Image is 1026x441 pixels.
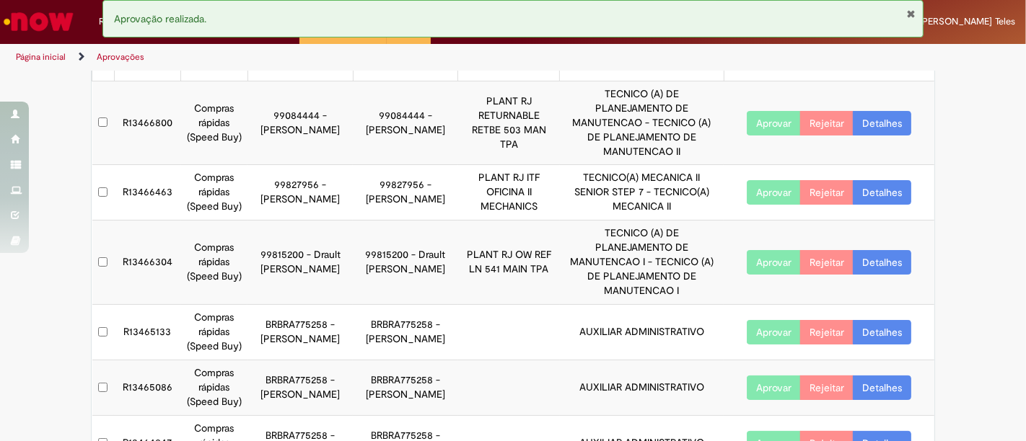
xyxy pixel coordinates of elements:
[560,360,724,416] td: AUXILIAR ADMINISTRATIVO
[458,220,560,305] td: PLANT RJ OW REF LN 541 MAIN TPA
[560,81,724,165] td: TECNICO (A) DE PLANEJAMENTO DE MANUTENCAO - TECNICO (A) DE PLANEJAMENTO DE MANUTENCAO II
[247,165,353,220] td: 99827956 - [PERSON_NAME]
[114,12,206,25] span: Aprovação realizada.
[247,360,353,416] td: BRBRA775258 - [PERSON_NAME]
[181,81,248,165] td: Compras rápidas (Speed Buy)
[458,165,560,220] td: PLANT RJ ITF OFICINA II MECHANICS
[97,51,144,63] a: Aprovações
[800,250,854,275] button: Rejeitar
[800,320,854,344] button: Rejeitar
[560,220,724,305] td: TECNICO (A) DE PLANEJAMENTO DE MANUTENCAO I - TECNICO (A) DE PLANEJAMENTO DE MANUTENCAO I
[181,220,248,305] td: Compras rápidas (Speed Buy)
[800,375,854,400] button: Rejeitar
[853,320,911,344] a: Detalhes
[353,360,458,416] td: BRBRA775258 - [PERSON_NAME]
[458,81,560,165] td: PLANT RJ RETURNABLE RETBE 503 MAN TPA
[114,220,181,305] td: R13466304
[853,250,911,275] a: Detalhes
[800,111,854,135] button: Rejeitar
[247,305,353,360] td: BRBRA775258 - [PERSON_NAME]
[1,7,76,36] img: ServiceNow
[747,111,801,135] button: Aprovar
[181,305,248,360] td: Compras rápidas (Speed Buy)
[906,8,916,19] button: Fechar Notificação
[16,51,66,63] a: Página inicial
[114,305,181,360] td: R13465133
[247,81,353,165] td: 99084444 - [PERSON_NAME]
[560,165,724,220] td: TECNICO(A) MECANICA II SENIOR STEP 7 - TECNICO(A) MECANICA II
[181,165,248,220] td: Compras rápidas (Speed Buy)
[99,14,149,29] span: Requisições
[353,220,458,305] td: 99815200 - Drault [PERSON_NAME]
[747,180,801,205] button: Aprovar
[919,15,1015,27] span: [PERSON_NAME] Teles
[181,360,248,416] td: Compras rápidas (Speed Buy)
[114,360,181,416] td: R13465086
[747,320,801,344] button: Aprovar
[853,375,911,400] a: Detalhes
[747,375,801,400] button: Aprovar
[353,165,458,220] td: 99827956 - [PERSON_NAME]
[114,165,181,220] td: R13466463
[247,220,353,305] td: 99815200 - Drault [PERSON_NAME]
[353,305,458,360] td: BRBRA775258 - [PERSON_NAME]
[800,180,854,205] button: Rejeitar
[560,305,724,360] td: AUXILIAR ADMINISTRATIVO
[853,111,911,135] a: Detalhes
[353,81,458,165] td: 99084444 - [PERSON_NAME]
[114,81,181,165] td: R13466800
[853,180,911,205] a: Detalhes
[11,44,673,71] ul: Trilhas de página
[747,250,801,275] button: Aprovar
